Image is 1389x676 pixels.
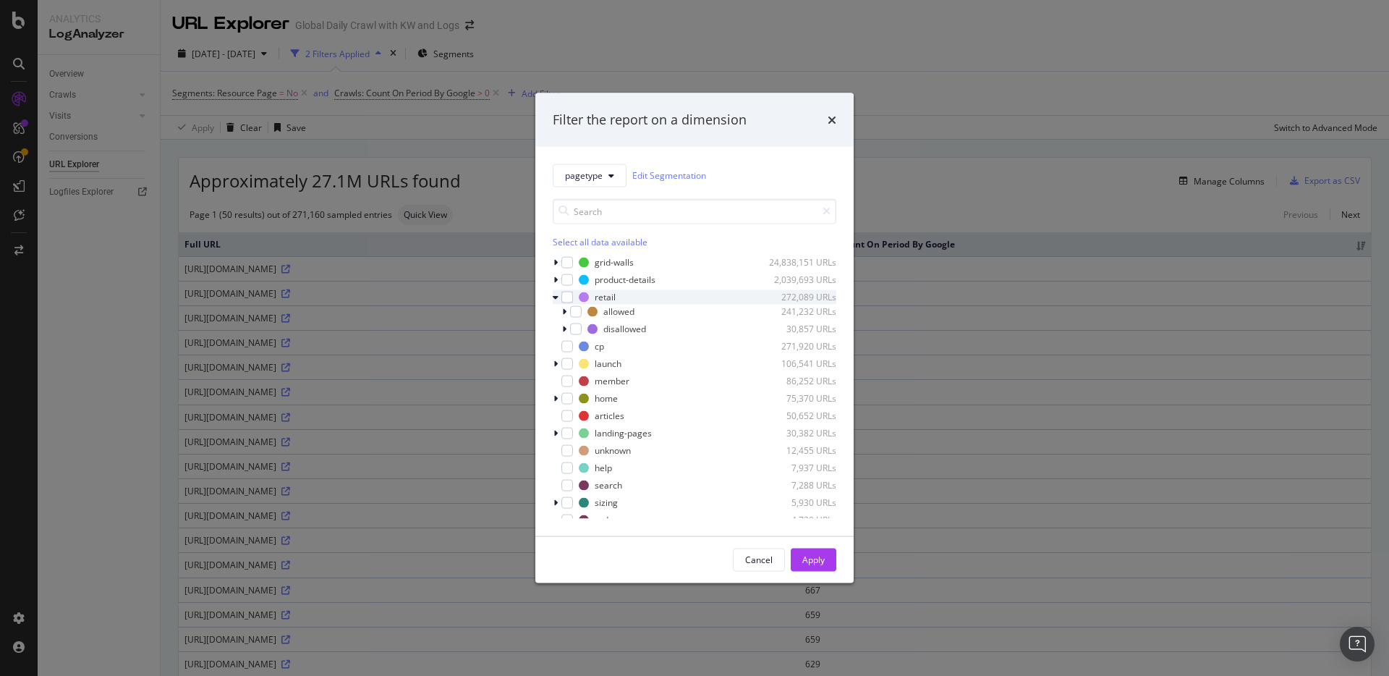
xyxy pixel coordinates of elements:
div: Cancel [745,554,773,566]
div: home [595,392,618,405]
button: Apply [791,548,836,571]
div: 2,039,693 URLs [765,274,836,286]
div: search [595,479,622,491]
div: Open Intercom Messenger [1340,627,1375,662]
div: 30,382 URLs [765,427,836,439]
div: Filter the report on a dimension [553,111,747,130]
div: 30,857 URLs [765,323,836,335]
a: Edit Segmentation [632,168,706,183]
div: modal [535,93,854,583]
div: cp [595,340,604,352]
div: times [828,111,836,130]
div: articles [595,410,624,422]
div: orders [595,514,621,526]
div: landing-pages [595,427,652,439]
div: Select all data available [553,235,836,248]
div: member [595,375,629,387]
div: allowed [603,305,634,318]
div: 241,232 URLs [765,305,836,318]
div: disallowed [603,323,646,335]
div: product-details [595,274,655,286]
div: 7,937 URLs [765,462,836,474]
div: 4,720 URLs [765,514,836,526]
div: Apply [802,554,825,566]
input: Search [553,198,836,224]
div: 86,252 URLs [765,375,836,387]
div: retail [595,291,616,303]
div: unknown [595,444,631,457]
div: 271,920 URLs [765,340,836,352]
div: sizing [595,497,618,509]
div: 7,288 URLs [765,479,836,491]
div: launch [595,358,621,370]
button: pagetype [553,164,626,187]
div: 272,089 URLs [765,291,836,303]
div: 106,541 URLs [765,358,836,370]
div: 50,652 URLs [765,410,836,422]
div: 5,930 URLs [765,497,836,509]
span: pagetype [565,169,603,182]
div: 75,370 URLs [765,392,836,405]
div: grid-walls [595,256,634,269]
div: help [595,462,612,474]
div: 24,838,151 URLs [765,256,836,269]
div: 12,455 URLs [765,444,836,457]
button: Cancel [733,548,785,571]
